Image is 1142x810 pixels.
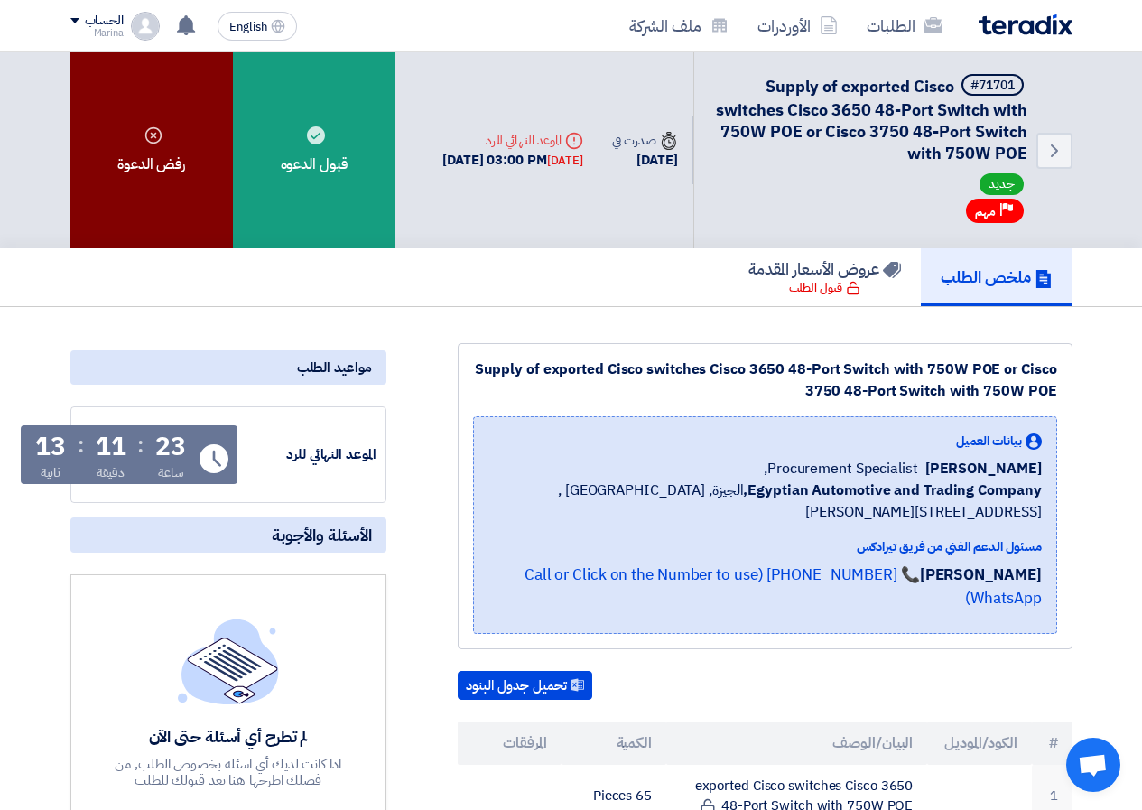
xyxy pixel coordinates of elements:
span: مهم [975,203,996,220]
a: عروض الأسعار المقدمة قبول الطلب [729,248,921,306]
th: الكود/الموديل [927,722,1032,765]
div: قبول الطلب [789,279,860,297]
a: الطلبات [852,5,957,47]
div: Supply of exported Cisco switches Cisco 3650 48-Port Switch with 750W POE or Cisco 3750 48-Port S... [473,358,1057,402]
div: ثانية [41,463,61,482]
th: الكمية [562,722,666,765]
div: لم تطرح أي أسئلة حتى الآن [97,726,360,747]
div: اذا كانت لديك أي اسئلة بخصوص الطلب, من فضلك اطرحها هنا بعد قبولك للطلب [97,756,360,788]
div: صدرت في [612,131,677,150]
span: الجيزة, [GEOGRAPHIC_DATA] ,[STREET_ADDRESS][PERSON_NAME] [488,479,1042,523]
span: Supply of exported Cisco switches Cisco 3650 48-Port Switch with 750W POE or Cisco 3750 48-Port S... [716,74,1027,165]
h5: عروض الأسعار المقدمة [748,258,901,279]
a: 📞 [PHONE_NUMBER] (Call or Click on the Number to use WhatsApp) [525,563,1042,610]
button: English [218,12,297,41]
th: البيان/الوصف [666,722,927,765]
span: الأسئلة والأجوبة [272,525,372,545]
div: الموعد النهائي للرد [442,131,583,150]
div: 23 [155,434,186,460]
div: #71701 [970,79,1015,92]
div: Marina [70,28,124,38]
b: Egyptian Automotive and Trading Company, [743,479,1041,501]
span: Procurement Specialist, [764,458,918,479]
a: ملف الشركة [615,5,743,47]
img: Teradix logo [979,14,1072,35]
div: ساعة [158,463,184,482]
a: ملخص الطلب [921,248,1072,306]
img: profile_test.png [131,12,160,41]
div: مواعيد الطلب [70,350,386,385]
div: : [137,429,144,461]
span: بيانات العميل [956,432,1022,451]
div: Open chat [1066,738,1120,792]
div: 11 [96,434,126,460]
div: الحساب [85,14,124,29]
th: # [1032,722,1072,765]
span: جديد [980,173,1024,195]
div: قبول الدعوه [233,52,395,248]
div: دقيقة [97,463,125,482]
div: [DATE] 03:00 PM [442,150,583,171]
div: [DATE] [547,152,583,170]
th: المرفقات [458,722,562,765]
h5: ملخص الطلب [941,266,1053,287]
div: الموعد النهائي للرد [241,444,376,465]
strong: [PERSON_NAME] [920,563,1042,586]
button: تحميل جدول البنود [458,671,592,700]
h5: Supply of exported Cisco switches Cisco 3650 48-Port Switch with 750W POE or Cisco 3750 48-Port S... [716,74,1027,164]
span: English [229,21,267,33]
div: 13 [35,434,66,460]
div: [DATE] [612,150,677,171]
div: رفض الدعوة [70,52,233,248]
div: مسئول الدعم الفني من فريق تيرادكس [488,537,1042,556]
span: [PERSON_NAME] [925,458,1042,479]
div: : [78,429,84,461]
a: الأوردرات [743,5,852,47]
img: empty_state_list.svg [178,619,279,703]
